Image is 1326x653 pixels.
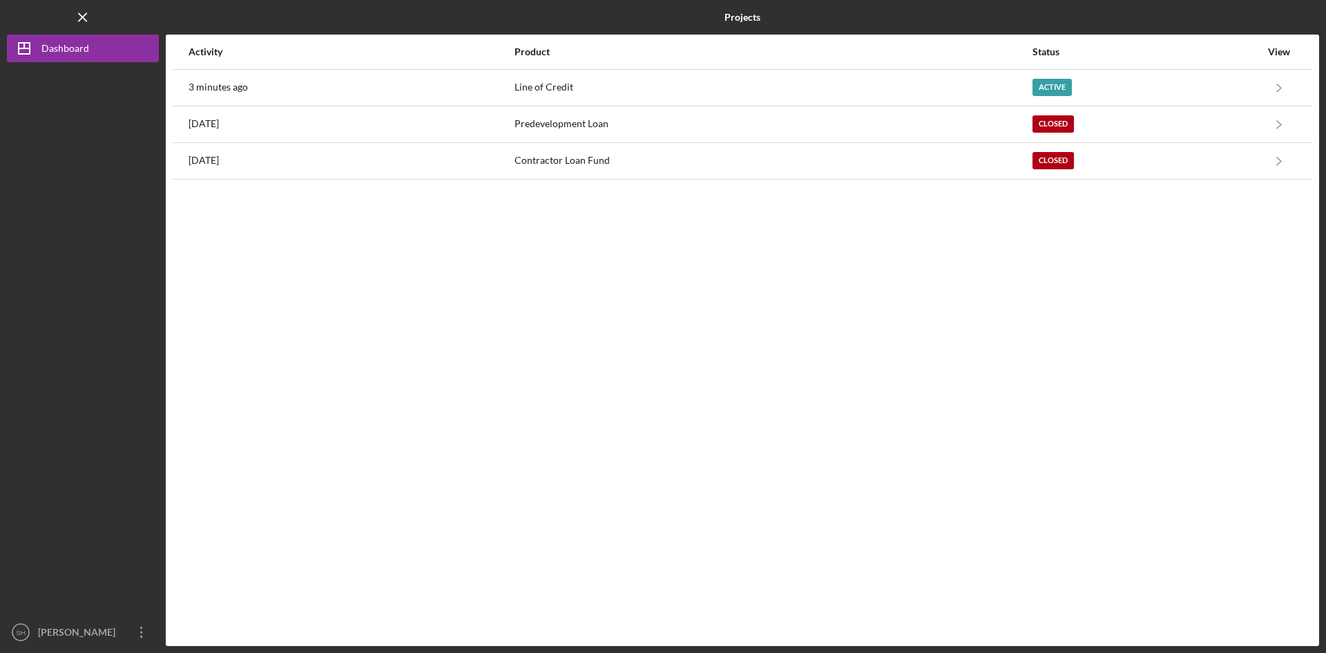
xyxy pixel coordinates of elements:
div: View [1262,46,1296,57]
button: Dashboard [7,35,159,62]
div: [PERSON_NAME] [35,618,124,650]
b: Projects [724,12,760,23]
time: 2023-08-16 22:04 [189,155,219,166]
div: Active [1032,79,1072,96]
div: Product [515,46,1031,57]
time: 2023-09-01 16:56 [189,118,219,129]
div: Dashboard [41,35,89,66]
button: SH[PERSON_NAME] [7,618,159,646]
div: Status [1032,46,1260,57]
div: Activity [189,46,513,57]
div: Closed [1032,152,1074,169]
time: 2025-08-15 20:55 [189,82,248,93]
div: Predevelopment Loan [515,107,1031,142]
text: SH [16,629,25,636]
div: Closed [1032,115,1074,133]
div: Line of Credit [515,70,1031,105]
div: Contractor Loan Fund [515,144,1031,178]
